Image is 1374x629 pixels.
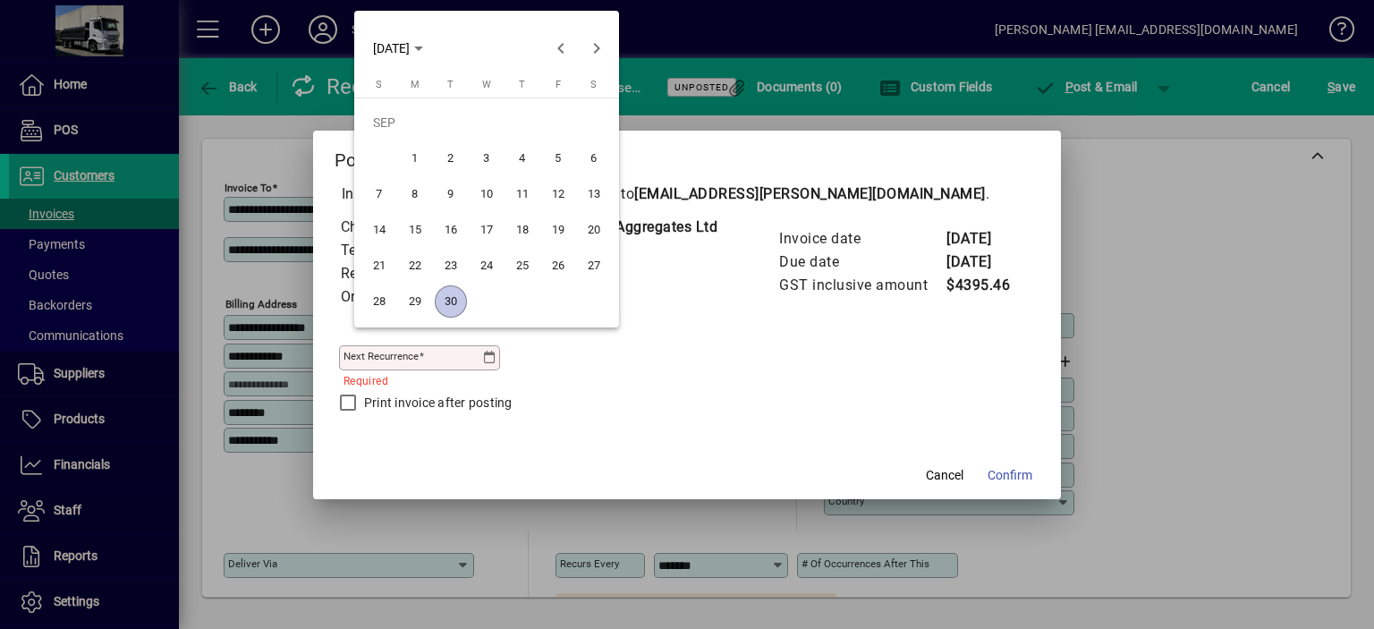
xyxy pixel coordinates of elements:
[579,30,615,66] button: Next month
[399,214,431,246] span: 15
[433,176,469,212] button: Tue Sep 09 2025
[397,140,433,176] button: Mon Sep 01 2025
[506,250,539,282] span: 25
[435,250,467,282] span: 23
[361,212,397,248] button: Sun Sep 14 2025
[576,176,612,212] button: Sat Sep 13 2025
[447,79,454,90] span: T
[435,178,467,210] span: 9
[576,248,612,284] button: Sat Sep 27 2025
[397,176,433,212] button: Mon Sep 08 2025
[543,30,579,66] button: Previous month
[435,142,467,174] span: 2
[505,248,540,284] button: Thu Sep 25 2025
[361,105,612,140] td: SEP
[506,142,539,174] span: 4
[433,212,469,248] button: Tue Sep 16 2025
[482,79,491,90] span: W
[469,176,505,212] button: Wed Sep 10 2025
[363,178,395,210] span: 7
[505,176,540,212] button: Thu Sep 11 2025
[373,41,410,55] span: [DATE]
[578,142,610,174] span: 6
[399,178,431,210] span: 8
[361,176,397,212] button: Sun Sep 07 2025
[471,178,503,210] span: 10
[433,284,469,319] button: Tue Sep 30 2025
[578,214,610,246] span: 20
[578,250,610,282] span: 27
[469,140,505,176] button: Wed Sep 03 2025
[542,214,574,246] span: 19
[506,178,539,210] span: 11
[471,250,503,282] span: 24
[540,176,576,212] button: Fri Sep 12 2025
[435,285,467,318] span: 30
[505,212,540,248] button: Thu Sep 18 2025
[376,79,382,90] span: S
[471,142,503,174] span: 3
[469,212,505,248] button: Wed Sep 17 2025
[363,285,395,318] span: 28
[399,250,431,282] span: 22
[576,140,612,176] button: Sat Sep 06 2025
[361,284,397,319] button: Sun Sep 28 2025
[542,178,574,210] span: 12
[540,248,576,284] button: Fri Sep 26 2025
[399,142,431,174] span: 1
[505,140,540,176] button: Thu Sep 04 2025
[397,248,433,284] button: Mon Sep 22 2025
[397,212,433,248] button: Mon Sep 15 2025
[397,284,433,319] button: Mon Sep 29 2025
[433,248,469,284] button: Tue Sep 23 2025
[435,214,467,246] span: 16
[542,250,574,282] span: 26
[363,214,395,246] span: 14
[519,79,525,90] span: T
[556,79,561,90] span: F
[540,140,576,176] button: Fri Sep 05 2025
[542,142,574,174] span: 5
[576,212,612,248] button: Sat Sep 20 2025
[469,248,505,284] button: Wed Sep 24 2025
[363,250,395,282] span: 21
[506,214,539,246] span: 18
[361,248,397,284] button: Sun Sep 21 2025
[399,285,431,318] span: 29
[366,32,430,64] button: Choose month and year
[578,178,610,210] span: 13
[590,79,597,90] span: S
[411,79,420,90] span: M
[540,212,576,248] button: Fri Sep 19 2025
[471,214,503,246] span: 17
[433,140,469,176] button: Tue Sep 02 2025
